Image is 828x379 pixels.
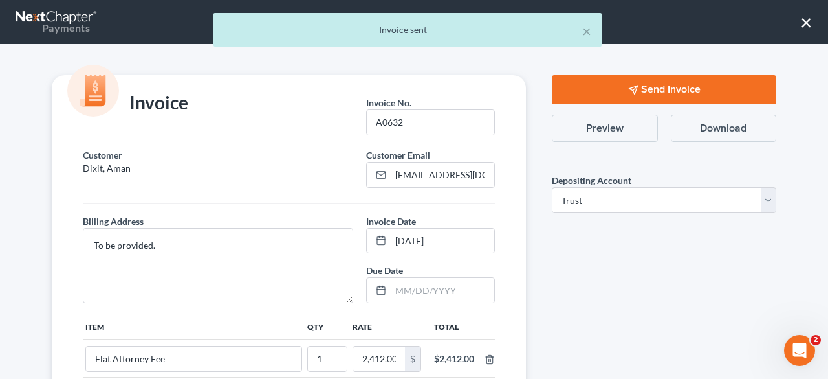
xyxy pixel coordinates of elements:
[83,162,353,175] p: Dixit, Aman
[800,12,812,32] button: ×
[582,23,591,39] button: ×
[391,278,494,303] input: MM/DD/YYYY
[83,216,144,227] span: Billing Address
[366,216,416,227] span: Invoice Date
[224,23,591,36] div: Invoice sent
[86,347,301,371] input: --
[83,148,122,162] label: Customer
[405,347,420,371] div: $
[350,314,424,339] th: Rate
[391,229,494,253] input: MM/DD/YYYY
[552,115,657,142] button: Preview
[424,314,485,339] th: Total
[366,150,430,161] span: Customer Email
[83,314,305,339] th: Item
[67,65,119,117] img: icon-money-cc55cd5b71ee43c44ef0efbab91310903cbf28f8221dba23c0d5ca797e203e98.svg
[671,115,776,142] button: Download
[366,264,403,277] label: Due Date
[811,335,821,345] span: 2
[367,110,494,135] input: --
[552,75,776,104] button: Send Invoice
[366,97,411,108] span: Invoice No.
[353,347,405,371] input: 0.00
[308,347,347,371] input: --
[552,175,631,186] span: Depositing Account
[434,352,474,365] div: $2,412.00
[76,91,195,117] div: Invoice
[305,314,350,339] th: Qty
[391,163,494,187] input: Enter email...
[784,335,815,366] iframe: Intercom live chat
[16,6,98,38] a: Payments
